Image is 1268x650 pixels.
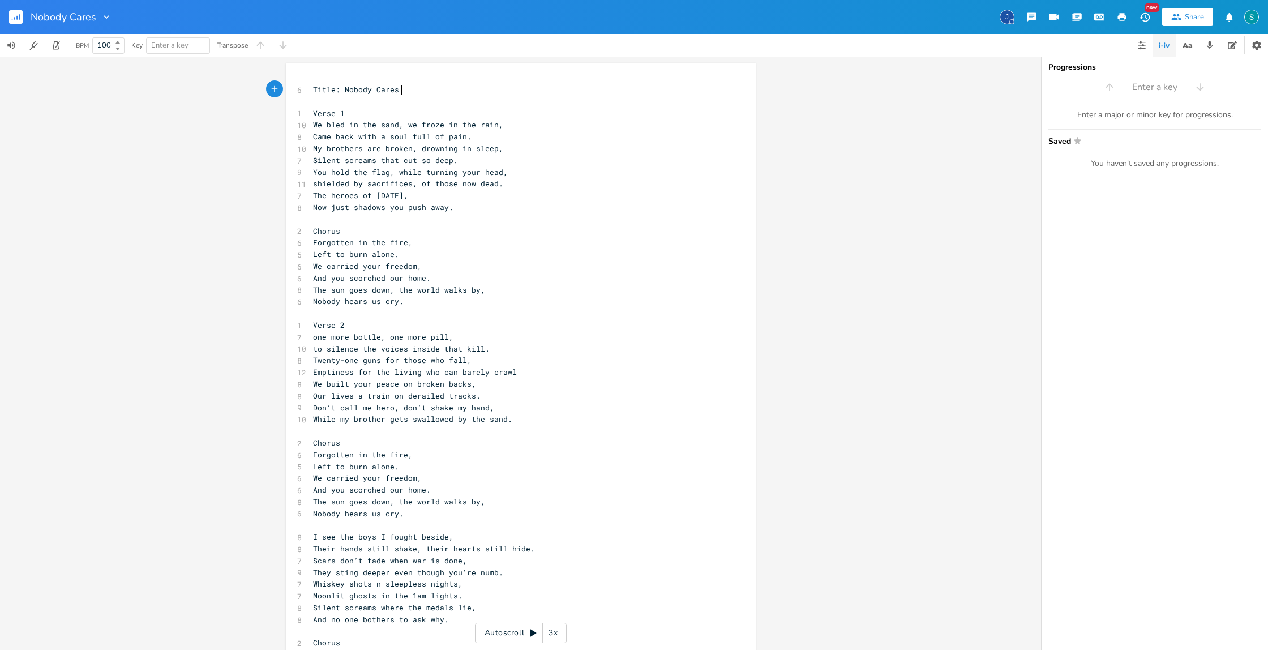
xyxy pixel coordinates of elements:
[31,12,96,22] span: Nobody Cares
[313,273,431,283] span: And you scorched our home.
[1162,8,1213,26] button: Share
[151,40,189,50] span: Enter a key
[313,379,476,389] span: We built your peace on broken backs,
[313,497,485,507] span: The sun goes down, the world walks by,
[313,320,345,330] span: Verse 2
[1048,159,1261,169] div: You haven't saved any progressions.
[313,178,503,189] span: shielded by sacrifices, of those now dead.
[1145,3,1159,12] div: New
[313,249,399,259] span: Left to burn alone.
[313,532,453,542] span: I see the boys I fought beside,
[313,638,340,648] span: Chorus
[313,84,399,95] span: Title: Nobody Cares
[313,473,422,483] span: We carried your freedom,
[1048,63,1261,71] div: Progressions
[313,579,462,589] span: Whiskey shots n sleepless nights,
[313,391,481,401] span: Our lives a train on derailed tracks.
[313,355,472,365] span: Twenty-one guns for those who fall,
[313,119,503,130] span: We bled in the sand, we froze in the rain,
[313,508,404,519] span: Nobody hears us cry.
[313,591,462,601] span: Moonlit ghosts in the 1am lights.
[313,438,340,448] span: Chorus
[313,155,458,165] span: Silent screams that cut so deep.
[217,42,248,49] div: Transpose
[313,190,408,200] span: The heroes of [DATE],
[76,42,89,49] div: BPM
[313,485,431,495] span: And you scorched our home.
[1132,81,1177,94] span: Enter a key
[1048,136,1254,145] span: Saved
[313,450,413,460] span: Forgotten in the fire,
[313,602,476,613] span: Silent screams where the medals lie,
[313,108,345,118] span: Verse 1
[1185,12,1204,22] div: Share
[1244,10,1259,24] img: Stevie Jay
[1133,7,1156,27] button: New
[1048,110,1261,120] div: Enter a major or minor key for progressions.
[313,143,503,153] span: My brothers are broken, drowning in sleep,
[313,403,494,413] span: Don’t call me hero, don’t shake my hand,
[313,261,422,271] span: We carried your freedom,
[313,367,517,377] span: Emptiness for the living who can barely crawl
[1000,10,1014,24] div: james.coutts100
[313,296,404,306] span: Nobody hears us cry.
[313,285,485,295] span: The sun goes down, the world walks by,
[475,623,567,643] div: Autoscroll
[313,202,453,212] span: Now just shadows you push away.
[313,614,449,625] span: And no one bothers to ask why.
[313,544,535,554] span: Their hands still shake, their hearts still hide.
[313,567,503,578] span: They sting deeper even though you're numb.
[313,344,490,354] span: to silence the voices inside that kill.
[313,226,340,236] span: Chorus
[313,237,413,247] span: Forgotten in the fire,
[313,555,467,566] span: Scars don’t fade when war is done,
[313,332,453,342] span: one more bottle, one more pill,
[543,623,563,643] div: 3x
[313,167,508,177] span: You hold the flag, while turning your head,
[313,414,512,424] span: While my brother gets swallowed by the sand.
[313,131,472,142] span: Came back with a soul full of pain.
[313,461,399,472] span: Left to burn alone.
[131,42,143,49] div: Key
